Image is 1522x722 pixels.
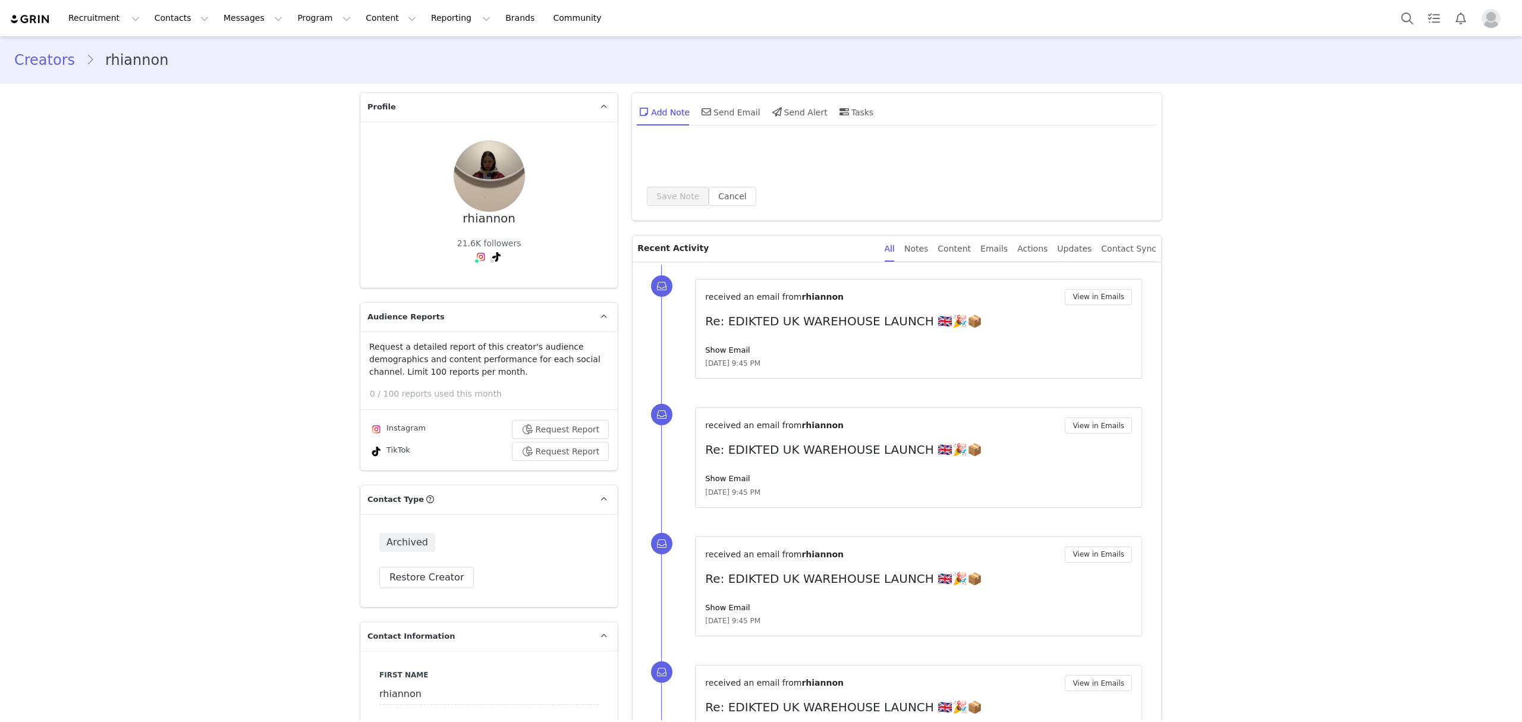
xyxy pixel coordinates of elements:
button: Save Note [647,187,709,206]
a: Show Email [705,346,750,354]
span: [DATE] 9:45 PM [705,487,760,498]
a: Tasks [1421,5,1447,32]
p: Re: EDIKTED UK WAREHOUSE LAUNCH 🇬🇧🎉📦 [705,570,1132,588]
div: Emails [980,236,1008,262]
button: Recruitment [61,5,147,32]
button: Contacts [147,5,216,32]
a: Creators [14,49,86,71]
span: Archived [379,533,435,552]
button: Request Report [512,420,609,439]
span: rhiannon [801,420,844,430]
p: Recent Activity [637,236,875,262]
button: Reporting [424,5,498,32]
div: Add Note [637,98,690,126]
div: rhiannon [463,212,515,225]
p: Re: EDIKTED UK WAREHOUSE LAUNCH 🇬🇧🎉📦 [705,312,1132,330]
a: Community [546,5,614,32]
img: placeholder-profile.jpg [1482,9,1501,28]
div: Actions [1017,236,1048,262]
img: grin logo [10,14,51,25]
span: Profile [367,101,396,113]
a: Brands [498,5,545,32]
div: Send Alert [770,98,828,126]
span: Audience Reports [367,311,445,323]
div: Updates [1057,236,1092,262]
div: Instagram [369,422,426,437]
img: instagram.svg [372,425,381,434]
img: cc7e87d5-93da-405c-9e9c-7c5a284a8314.jpg [454,140,525,212]
button: Restore Creator [379,567,474,588]
a: Show Email [705,603,750,612]
span: received an email from [705,292,801,302]
button: Search [1394,5,1420,32]
div: Content [938,236,971,262]
div: Send Email [699,98,760,126]
p: Re: EDIKTED UK WAREHOUSE LAUNCH 🇬🇧🎉📦 [705,441,1132,459]
span: [DATE] 9:45 PM [705,616,760,626]
p: Request a detailed report of this creator's audience demographics and content performance for eac... [369,341,609,378]
span: [DATE] 9:45 PM [705,358,760,369]
span: rhiannon [801,678,844,688]
img: instagram.svg [476,252,486,262]
button: Request Report [512,442,609,461]
div: Notes [904,236,928,262]
p: 0 / 100 reports used this month [370,388,618,400]
button: Messages [216,5,290,32]
span: received an email from [705,550,801,559]
button: Notifications [1448,5,1474,32]
a: Show Email [705,474,750,483]
button: Cancel [709,187,756,206]
button: View in Emails [1065,289,1132,305]
button: View in Emails [1065,417,1132,434]
span: rhiannon [801,292,844,302]
div: TikTok [369,444,410,459]
span: received an email from [705,420,801,430]
span: rhiannon [801,550,844,559]
span: Contact Information [367,630,455,642]
p: Re: EDIKTED UK WAREHOUSE LAUNCH 🇬🇧🎉📦 [705,698,1132,716]
button: Program [290,5,358,32]
button: View in Emails [1065,675,1132,691]
div: Tasks [837,98,874,126]
span: received an email from [705,678,801,688]
label: First Name [379,670,599,680]
button: Profile [1474,9,1512,28]
div: Contact Sync [1101,236,1156,262]
button: View in Emails [1065,547,1132,563]
button: Content [359,5,423,32]
div: All [885,236,895,262]
span: Contact Type [367,494,424,506]
div: 21.6K followers [457,237,521,250]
